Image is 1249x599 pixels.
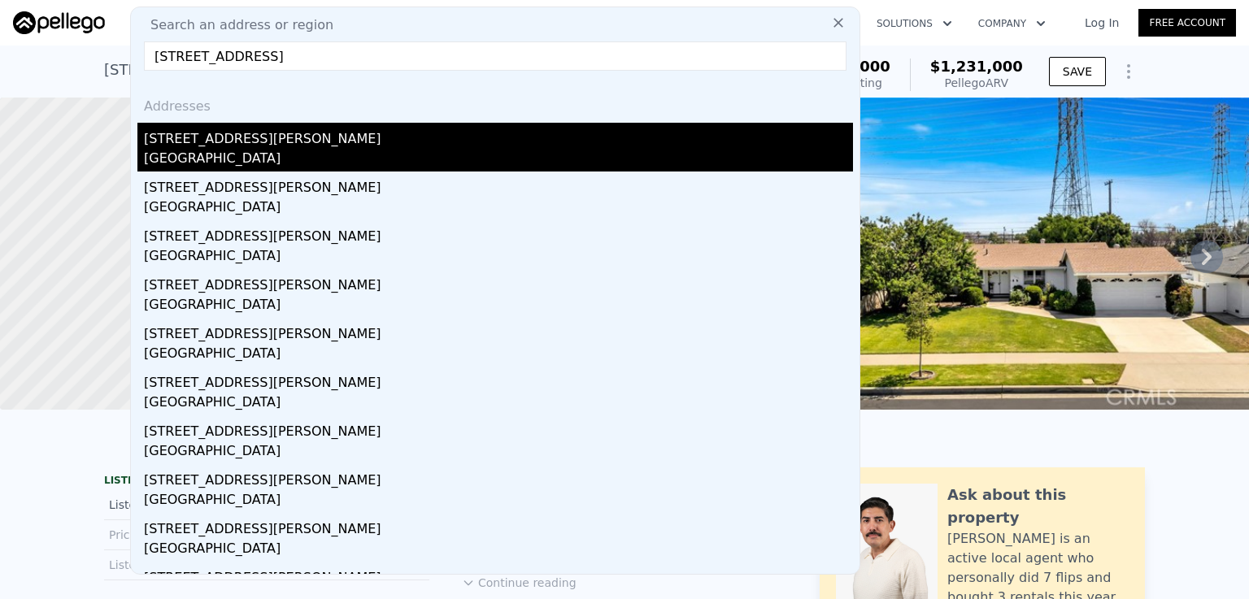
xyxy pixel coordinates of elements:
div: [STREET_ADDRESS][PERSON_NAME] [144,562,853,588]
span: Search an address or region [137,15,333,35]
div: [GEOGRAPHIC_DATA] [144,441,853,464]
div: [STREET_ADDRESS] , Orange , CA 92867 [104,59,394,81]
div: [STREET_ADDRESS][PERSON_NAME] [144,513,853,539]
div: [STREET_ADDRESS][PERSON_NAME] [144,220,853,246]
div: [GEOGRAPHIC_DATA] [144,197,853,220]
div: [GEOGRAPHIC_DATA] [144,539,853,562]
div: [GEOGRAPHIC_DATA] [144,490,853,513]
div: [STREET_ADDRESS][PERSON_NAME] [144,367,853,393]
div: [STREET_ADDRESS][PERSON_NAME] [144,171,853,197]
span: $1,231,000 [930,58,1023,75]
div: Addresses [137,84,853,123]
div: Price Decrease [109,527,254,543]
div: Listed [109,557,254,573]
button: Continue reading [462,575,577,591]
div: [GEOGRAPHIC_DATA] [144,344,853,367]
button: Solutions [864,9,965,38]
div: Ask about this property [947,484,1129,529]
div: [GEOGRAPHIC_DATA] [144,295,853,318]
div: [GEOGRAPHIC_DATA] [144,393,853,415]
button: Show Options [1112,55,1145,88]
div: [STREET_ADDRESS][PERSON_NAME] [144,415,853,441]
div: [GEOGRAPHIC_DATA] [144,149,853,171]
div: [STREET_ADDRESS][PERSON_NAME] [144,318,853,344]
button: Company [965,9,1059,38]
div: [STREET_ADDRESS][PERSON_NAME] [144,464,853,490]
a: Free Account [1138,9,1236,37]
input: Enter an address, city, region, neighborhood or zip code [144,41,846,71]
img: Pellego [13,11,105,34]
div: Listed [109,497,254,513]
div: Pellego ARV [930,75,1023,91]
div: [GEOGRAPHIC_DATA] [144,246,853,269]
div: [STREET_ADDRESS][PERSON_NAME] [144,123,853,149]
div: LISTING & SALE HISTORY [104,474,429,490]
a: Log In [1065,15,1138,31]
button: SAVE [1049,57,1106,86]
div: [STREET_ADDRESS][PERSON_NAME] [144,269,853,295]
